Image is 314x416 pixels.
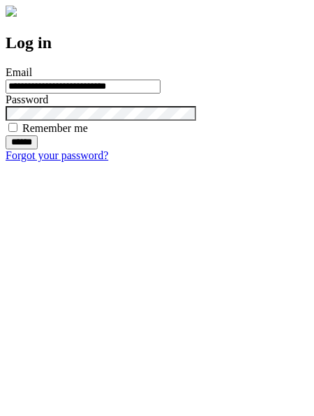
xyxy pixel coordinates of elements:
[22,122,88,134] label: Remember me
[6,149,108,161] a: Forgot your password?
[6,34,308,52] h2: Log in
[6,66,32,78] label: Email
[6,94,48,105] label: Password
[6,6,17,17] img: logo-4e3dc11c47720685a147b03b5a06dd966a58ff35d612b21f08c02c0306f2b779.png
